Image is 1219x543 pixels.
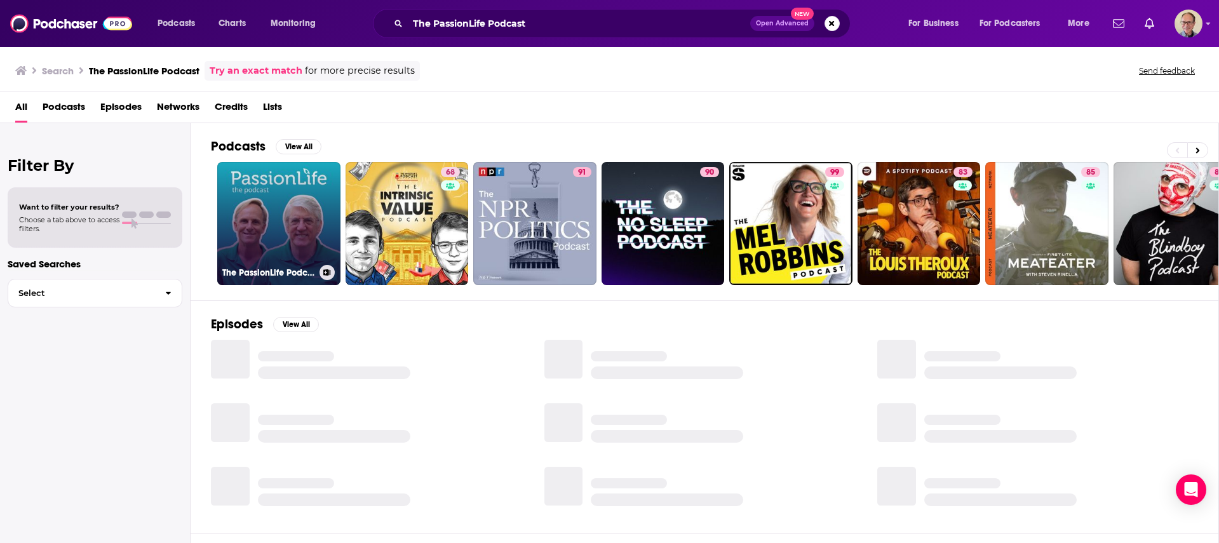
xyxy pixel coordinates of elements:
span: Want to filter your results? [19,203,119,211]
span: For Podcasters [980,15,1041,32]
a: Credits [215,97,248,123]
h2: Podcasts [211,138,266,154]
h2: Filter By [8,156,182,175]
span: 90 [705,166,714,179]
h2: Episodes [211,316,263,332]
a: Show notifications dropdown [1108,13,1129,34]
a: PodcastsView All [211,138,321,154]
button: open menu [971,13,1059,34]
button: open menu [1059,13,1105,34]
a: The PassionLife Podcast [217,162,340,285]
span: for more precise results [305,64,415,78]
a: EpisodesView All [211,316,319,332]
span: More [1068,15,1089,32]
span: 91 [578,166,586,179]
span: Monitoring [271,15,316,32]
a: 83 [953,167,973,177]
a: 99 [825,167,844,177]
button: Show profile menu [1175,10,1202,37]
span: Podcasts [158,15,195,32]
button: open menu [149,13,212,34]
span: Logged in as tommy.lynch [1175,10,1202,37]
a: 90 [602,162,725,285]
img: User Profile [1175,10,1202,37]
a: Lists [263,97,282,123]
button: Send feedback [1135,65,1199,76]
span: 99 [830,166,839,179]
button: Open AdvancedNew [750,16,814,31]
a: 91 [573,167,591,177]
a: 83 [858,162,981,285]
span: 85 [1086,166,1095,179]
button: View All [276,139,321,154]
a: Charts [210,13,253,34]
span: Open Advanced [756,20,809,27]
a: 99 [729,162,852,285]
span: New [791,8,814,20]
input: Search podcasts, credits, & more... [408,13,750,34]
div: Search podcasts, credits, & more... [385,9,863,38]
a: Episodes [100,97,142,123]
div: Open Intercom Messenger [1176,474,1206,505]
a: 85 [1081,167,1100,177]
span: 68 [446,166,455,179]
button: open menu [262,13,332,34]
a: 68 [441,167,460,177]
a: Show notifications dropdown [1140,13,1159,34]
span: Select [8,289,155,297]
button: open menu [899,13,974,34]
a: Try an exact match [210,64,302,78]
img: Podchaser - Follow, Share and Rate Podcasts [10,11,132,36]
span: For Business [908,15,959,32]
span: 83 [959,166,967,179]
h3: Search [42,65,74,77]
span: Charts [219,15,246,32]
a: All [15,97,27,123]
h3: The PassionLife Podcast [89,65,199,77]
p: Saved Searches [8,258,182,270]
a: Podcasts [43,97,85,123]
span: Choose a tab above to access filters. [19,215,119,233]
a: 85 [985,162,1108,285]
h3: The PassionLife Podcast [222,267,314,278]
a: 68 [346,162,469,285]
a: 90 [700,167,719,177]
button: Select [8,279,182,307]
a: Networks [157,97,199,123]
button: View All [273,317,319,332]
a: 91 [473,162,596,285]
